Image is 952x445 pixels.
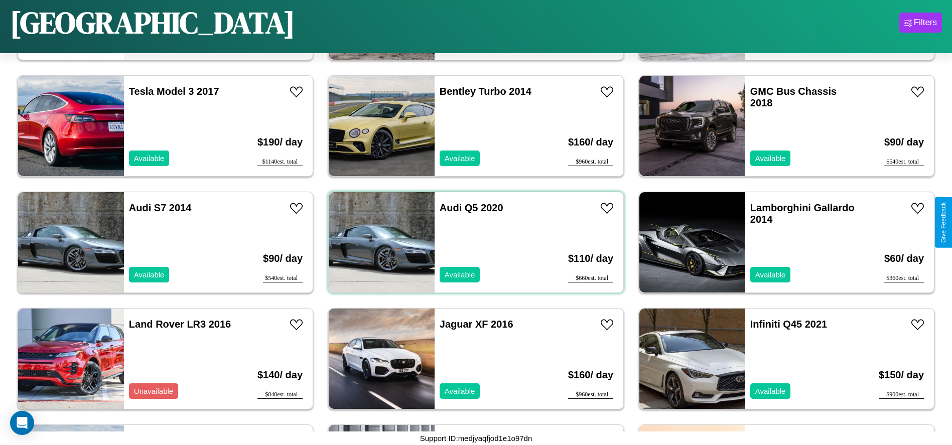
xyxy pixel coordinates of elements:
a: GMC Bus Chassis 2018 [750,86,837,108]
div: $ 840 est. total [257,391,303,399]
a: Audi Q5 2020 [440,202,503,213]
h3: $ 110 / day [568,243,613,274]
a: Lamborghini Gallardo 2014 [750,202,855,225]
h3: $ 90 / day [884,126,924,158]
div: $ 360 est. total [884,274,924,282]
p: Available [755,152,786,165]
p: Available [755,384,786,398]
h3: $ 190 / day [257,126,303,158]
div: $ 1140 est. total [257,158,303,166]
div: $ 900 est. total [879,391,924,399]
a: Jaguar XF 2016 [440,319,513,330]
p: Available [445,268,475,281]
a: Land Rover LR3 2016 [129,319,231,330]
div: $ 960 est. total [568,391,613,399]
h1: [GEOGRAPHIC_DATA] [10,2,295,43]
p: Available [445,384,475,398]
h3: $ 150 / day [879,359,924,391]
h3: $ 140 / day [257,359,303,391]
div: $ 540 est. total [263,274,303,282]
p: Unavailable [134,384,173,398]
p: Available [134,268,165,281]
a: Infiniti Q45 2021 [750,319,827,330]
div: Open Intercom Messenger [10,411,34,435]
p: Available [134,152,165,165]
h3: $ 160 / day [568,126,613,158]
a: Audi S7 2014 [129,202,192,213]
p: Available [445,152,475,165]
h3: $ 160 / day [568,359,613,391]
div: $ 660 est. total [568,274,613,282]
h3: $ 90 / day [263,243,303,274]
h3: $ 60 / day [884,243,924,274]
p: Available [755,268,786,281]
button: Filters [899,13,942,33]
div: Give Feedback [940,202,947,243]
div: $ 540 est. total [884,158,924,166]
p: Support ID: medjyaqfjod1e1o97dn [420,431,532,445]
a: Bentley Turbo 2014 [440,86,531,97]
div: $ 960 est. total [568,158,613,166]
div: Filters [914,18,937,28]
a: Tesla Model 3 2017 [129,86,219,97]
